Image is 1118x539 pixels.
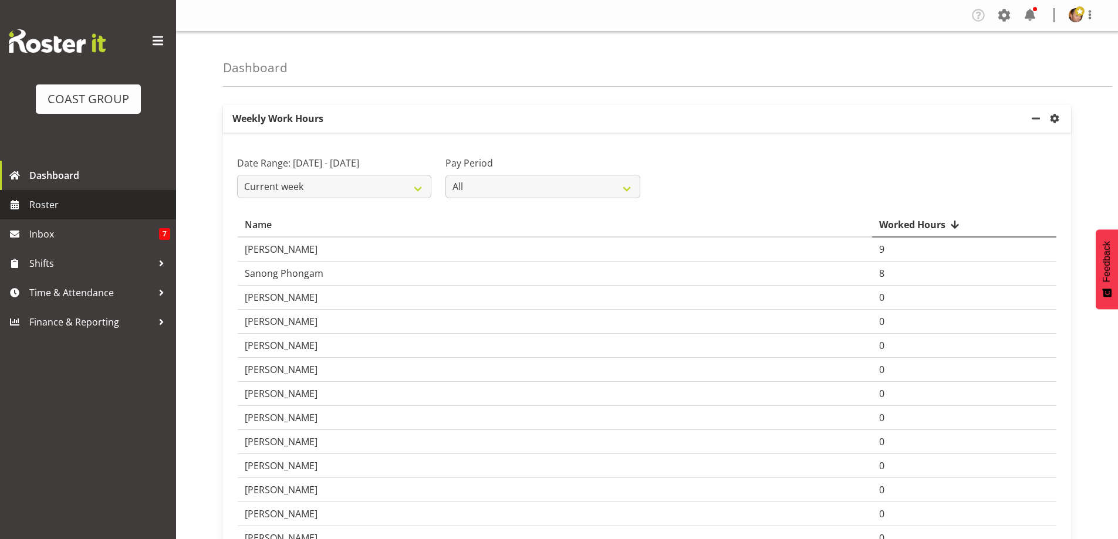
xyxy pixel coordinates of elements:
[238,454,872,478] td: [PERSON_NAME]
[29,284,153,301] span: Time & Attendance
[445,156,640,170] label: Pay Period
[238,334,872,358] td: [PERSON_NAME]
[237,156,431,170] label: Date Range: [DATE] - [DATE]
[1096,229,1118,309] button: Feedback - Show survey
[1029,104,1048,133] a: minimize
[879,483,884,496] span: 0
[879,339,884,352] span: 0
[238,262,872,286] td: Sanong Phongam
[29,167,170,184] span: Dashboard
[879,387,884,400] span: 0
[223,61,288,74] h4: Dashboard
[879,507,884,520] span: 0
[48,90,129,108] div: COAST GROUP
[238,478,872,502] td: [PERSON_NAME]
[238,502,872,526] td: [PERSON_NAME]
[1069,8,1083,22] img: mark-phillipse6af51212f3486541d32afe5cb767b3e.png
[9,29,106,53] img: Rosterit website logo
[245,218,272,232] span: Name
[29,225,159,243] span: Inbox
[159,228,170,240] span: 7
[879,218,945,232] span: Worked Hours
[879,291,884,304] span: 0
[879,267,884,280] span: 8
[238,238,872,262] td: [PERSON_NAME]
[879,435,884,448] span: 0
[238,358,872,382] td: [PERSON_NAME]
[1048,111,1066,126] a: settings
[223,104,1029,133] p: Weekly Work Hours
[29,313,153,331] span: Finance & Reporting
[1102,241,1112,282] span: Feedback
[879,243,884,256] span: 9
[879,411,884,424] span: 0
[238,310,872,334] td: [PERSON_NAME]
[879,315,884,328] span: 0
[238,286,872,310] td: [PERSON_NAME]
[879,459,884,472] span: 0
[238,406,872,430] td: [PERSON_NAME]
[29,255,153,272] span: Shifts
[238,382,872,406] td: [PERSON_NAME]
[879,363,884,376] span: 0
[238,430,872,454] td: [PERSON_NAME]
[29,196,170,213] span: Roster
